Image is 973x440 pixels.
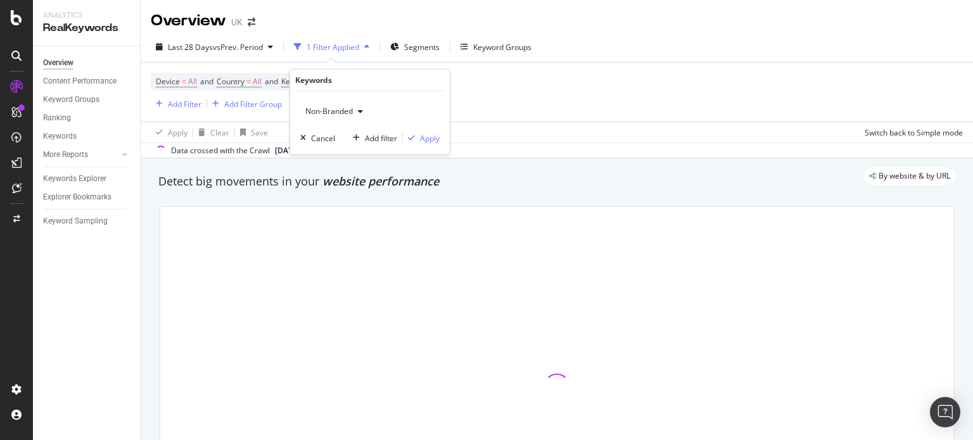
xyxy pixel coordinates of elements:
[879,172,950,180] span: By website & by URL
[168,42,213,53] span: Last 28 Days
[420,132,440,143] div: Apply
[200,76,213,87] span: and
[300,106,353,116] span: Non-Branded
[930,397,960,427] div: Open Intercom Messenger
[385,37,445,57] button: Segments
[473,42,531,53] div: Keyword Groups
[207,96,282,111] button: Add Filter Group
[300,101,368,122] button: Non-Branded
[43,130,131,143] a: Keywords
[43,56,131,70] a: Overview
[311,132,335,143] div: Cancel
[168,127,188,138] div: Apply
[43,191,111,204] div: Explorer Bookmarks
[43,111,131,125] a: Ranking
[188,73,197,91] span: All
[43,148,88,161] div: More Reports
[295,132,335,144] button: Cancel
[43,93,99,106] div: Keyword Groups
[182,76,186,87] span: =
[151,122,188,142] button: Apply
[193,122,229,142] button: Clear
[43,172,131,185] a: Keywords Explorer
[156,76,180,87] span: Device
[365,132,397,143] div: Add filter
[251,127,268,138] div: Save
[404,42,440,53] span: Segments
[213,42,263,53] span: vs Prev. Period
[43,215,131,228] a: Keyword Sampling
[151,96,201,111] button: Add Filter
[860,122,963,142] button: Switch back to Simple mode
[265,76,278,87] span: and
[217,76,245,87] span: Country
[231,16,243,28] div: UK
[248,18,255,27] div: arrow-right-arrow-left
[43,10,130,21] div: Analytics
[224,99,282,110] div: Add Filter Group
[864,167,955,185] div: legacy label
[455,37,537,57] button: Keyword Groups
[151,37,278,57] button: Last 28 DaysvsPrev. Period
[43,21,130,35] div: RealKeywords
[43,56,73,70] div: Overview
[295,75,332,85] div: Keywords
[865,127,963,138] div: Switch back to Simple mode
[275,145,300,156] span: 2025 Aug. 30th
[43,172,106,185] div: Keywords Explorer
[43,111,71,125] div: Ranking
[43,93,131,106] a: Keyword Groups
[403,132,440,144] button: Apply
[43,215,108,228] div: Keyword Sampling
[43,130,77,143] div: Keywords
[43,191,131,204] a: Explorer Bookmarks
[270,143,315,158] button: [DATE]
[281,76,315,87] span: Keywords
[246,76,251,87] span: =
[151,10,226,32] div: Overview
[307,42,359,53] div: 1 Filter Applied
[171,145,270,156] div: Data crossed with the Crawl
[43,148,118,161] a: More Reports
[289,37,374,57] button: 1 Filter Applied
[210,127,229,138] div: Clear
[43,75,131,88] a: Content Performance
[348,132,397,144] button: Add filter
[43,75,117,88] div: Content Performance
[168,99,201,110] div: Add Filter
[235,122,268,142] button: Save
[253,73,262,91] span: All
